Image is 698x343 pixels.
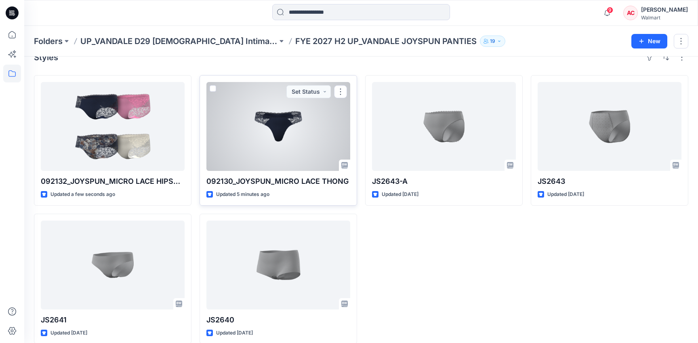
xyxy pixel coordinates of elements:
p: JS2641 [41,314,185,326]
a: JS2643-A [372,82,516,171]
div: [PERSON_NAME] [641,5,688,15]
p: 092132_JOYSPUN_MICRO LACE HIPSTER [41,176,185,187]
p: Updated [DATE] [382,190,418,199]
a: UP_VANDALE D29 [DEMOGRAPHIC_DATA] Intimates - Joyspun [80,36,278,47]
div: AC [623,6,638,20]
a: 092130_JOYSPUN_MICRO LACE THONG [206,82,350,171]
p: Updated [DATE] [216,329,253,337]
p: JS2643-A [372,176,516,187]
a: JS2641 [41,221,185,309]
span: 9 [607,7,613,13]
a: 092132_JOYSPUN_MICRO LACE HIPSTER [41,82,185,171]
p: Updated a few seconds ago [50,190,115,199]
a: Folders [34,36,63,47]
button: 19 [480,36,505,47]
p: 092130_JOYSPUN_MICRO LACE THONG [206,176,350,187]
p: Updated [DATE] [547,190,584,199]
p: JS2643 [538,176,681,187]
button: New [631,34,667,48]
a: JS2640 [206,221,350,309]
p: FYE 2027 H2 UP_VANDALE JOYSPUN PANTIES [295,36,477,47]
p: JS2640 [206,314,350,326]
p: Updated [DATE] [50,329,87,337]
h4: Styles [34,53,58,62]
p: Updated 5 minutes ago [216,190,269,199]
a: JS2643 [538,82,681,171]
div: Walmart [641,15,688,21]
p: 19 [490,37,495,46]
